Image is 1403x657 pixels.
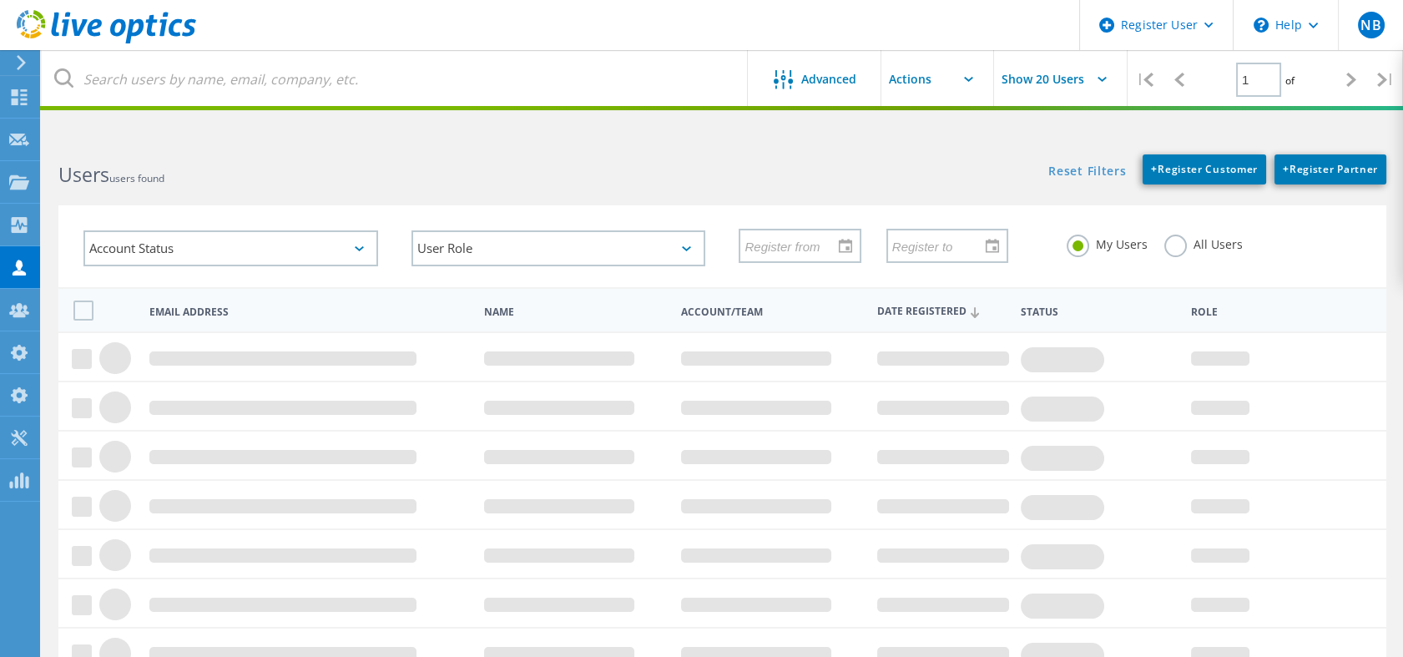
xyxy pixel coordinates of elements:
span: Email Address [149,307,470,317]
input: Register to [888,230,995,261]
div: | [1369,50,1403,109]
input: Register from [740,230,847,261]
div: User Role [411,230,706,266]
span: Name [484,307,667,317]
span: Role [1191,307,1360,317]
span: Status [1021,307,1177,317]
b: + [1151,162,1158,176]
b: Users [58,161,109,188]
a: Reset Filters [1048,165,1126,179]
span: NB [1360,18,1380,32]
svg: \n [1254,18,1269,33]
span: of [1285,73,1294,88]
span: Register Customer [1151,162,1258,176]
span: Register Partner [1283,162,1378,176]
label: All Users [1164,235,1243,250]
span: users found [109,171,164,185]
a: Live Optics Dashboard [17,35,196,47]
input: Search users by name, email, company, etc. [42,50,749,109]
a: +Register Customer [1143,154,1266,184]
span: Advanced [801,73,856,85]
span: Account/Team [681,307,864,317]
a: +Register Partner [1274,154,1386,184]
span: Date Registered [877,306,1007,317]
div: Account Status [83,230,378,266]
label: My Users [1067,235,1148,250]
b: + [1283,162,1289,176]
div: | [1128,50,1162,109]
